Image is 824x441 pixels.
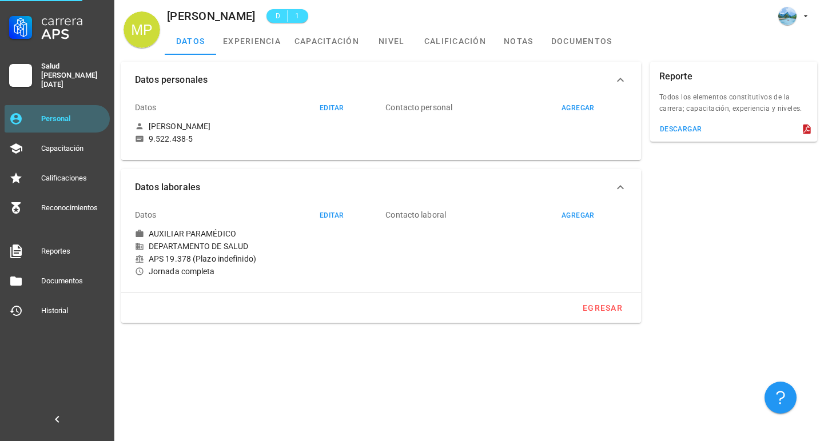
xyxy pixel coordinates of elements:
div: editar [319,211,344,219]
a: datos [165,27,216,55]
a: Reportes [5,238,110,265]
div: Reporte [659,62,692,91]
div: Historial [41,306,105,315]
div: APS 19.378 (Plazo indefinido) [135,254,376,264]
button: descargar [655,121,707,137]
div: Calificaciones [41,174,105,183]
a: experiencia [216,27,288,55]
button: agregar [556,210,600,221]
button: Datos laborales [121,169,641,206]
div: editar [319,104,344,112]
span: MP [131,11,153,48]
a: nivel [366,27,417,55]
a: notas [493,27,544,55]
div: avatar [124,11,160,48]
div: Salud [PERSON_NAME][DATE] [41,62,105,89]
button: Datos personales [121,62,641,98]
div: AUXILIAR PARAMÉDICO [149,228,236,239]
button: editar [314,102,349,114]
div: Personal [41,114,105,123]
button: agregar [556,102,600,114]
div: Carrera [41,14,105,27]
div: Datos [135,94,157,121]
div: Capacitación [41,144,105,153]
a: calificación [417,27,493,55]
div: Todos los elementos constitutivos de la carrera; capacitación, experiencia y niveles. [650,91,817,121]
div: APS [41,27,105,41]
a: capacitación [288,27,366,55]
div: descargar [659,125,702,133]
div: agregar [561,104,595,112]
div: [PERSON_NAME] [167,10,255,22]
div: Documentos [41,276,105,286]
div: Reportes [41,247,105,256]
span: D [273,10,282,22]
div: Reconocimientos [41,203,105,213]
a: Historial [5,297,110,324]
span: 1 [292,10,301,22]
div: Contacto laboral [385,201,446,228]
div: Jornada completa [135,266,376,276]
div: agregar [561,211,595,219]
div: DEPARTAMENTO DE SALUD [135,241,376,251]
div: egresar [582,303,623,312]
div: 9.522.438-5 [149,134,193,144]
div: avatar [778,7,797,25]
button: editar [314,210,349,221]
div: Datos [135,201,157,228]
a: Capacitación [5,135,110,162]
div: [PERSON_NAME] [149,121,210,131]
button: egresar [578,298,627,318]
a: Personal [5,105,110,133]
a: documentos [544,27,619,55]
div: Contacto personal [385,94,452,121]
a: Calificaciones [5,165,110,192]
a: Reconocimientos [5,194,110,222]
span: Datos laborales [135,179,614,195]
a: Documentos [5,267,110,295]
span: Datos personales [135,72,614,88]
